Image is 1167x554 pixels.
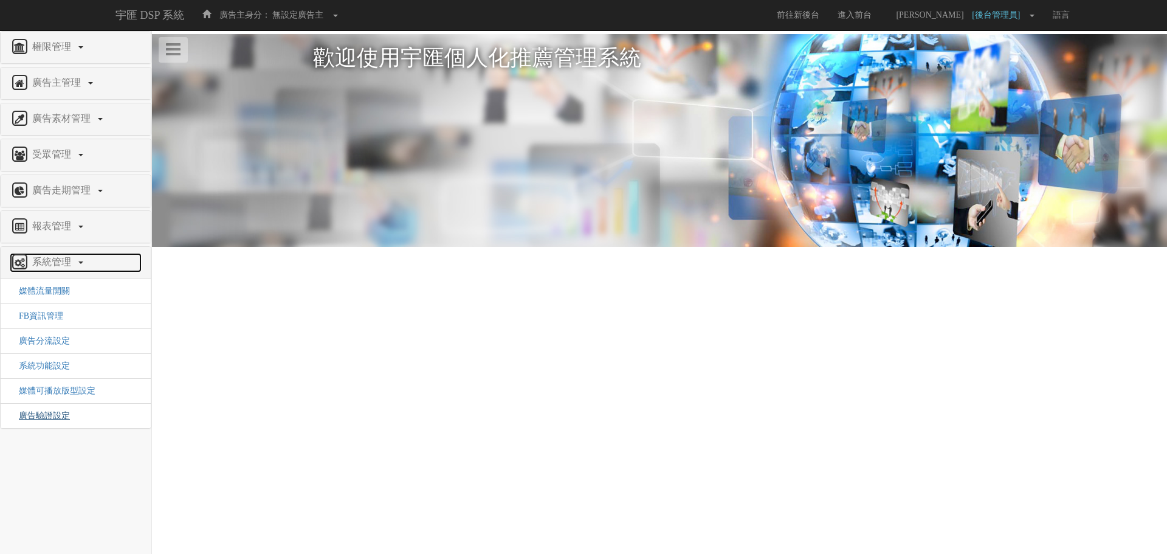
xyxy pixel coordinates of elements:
span: [PERSON_NAME] [890,10,969,19]
a: 廣告分流設定 [10,336,70,345]
a: FB資訊管理 [10,311,63,320]
span: 權限管理 [29,41,77,52]
a: 媒體可播放版型設定 [10,386,95,395]
span: 廣告走期管理 [29,185,97,195]
a: 權限管理 [10,38,142,57]
a: 廣告主管理 [10,74,142,93]
a: 廣告素材管理 [10,109,142,129]
span: 受眾管理 [29,149,77,159]
span: 廣告主身分： [219,10,270,19]
a: 廣告走期管理 [10,181,142,201]
a: 系統管理 [10,253,142,272]
a: 媒體流量開關 [10,286,70,296]
a: 系統功能設定 [10,361,70,370]
span: 報表管理 [29,221,77,231]
span: 廣告素材管理 [29,113,97,123]
h1: 歡迎使用宇匯個人化推薦管理系統 [313,46,1006,71]
a: 受眾管理 [10,145,142,165]
span: 無設定廣告主 [272,10,323,19]
a: 廣告驗證設定 [10,411,70,420]
span: 廣告主管理 [29,77,87,88]
a: 報表管理 [10,217,142,237]
span: [後台管理員] [972,10,1026,19]
span: 系統管理 [29,257,77,267]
